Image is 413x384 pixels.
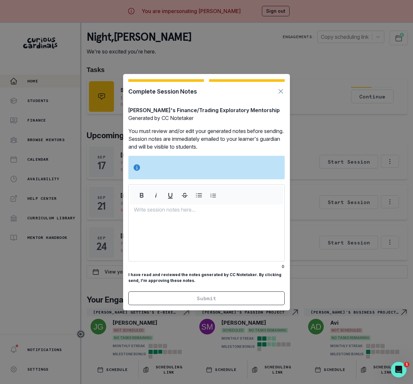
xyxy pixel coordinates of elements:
[391,362,406,377] iframe: Intercom live chat
[128,106,285,114] p: [PERSON_NAME]'s Finance/Trading Exploratory Mentorship
[128,291,285,305] button: Submit
[128,127,285,151] p: You must review and/or edit your generated notes before sending. Session notes are immediately em...
[404,362,409,367] span: 1
[277,87,285,96] button: Button to close modal
[282,264,284,270] p: 0
[128,114,285,122] p: Generated by CC Notetaker
[128,272,285,284] p: I have read and reviewed the notes generated by CC Notetaker. By clicking send, I'm approving the...
[128,87,197,96] p: Complete Session Notes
